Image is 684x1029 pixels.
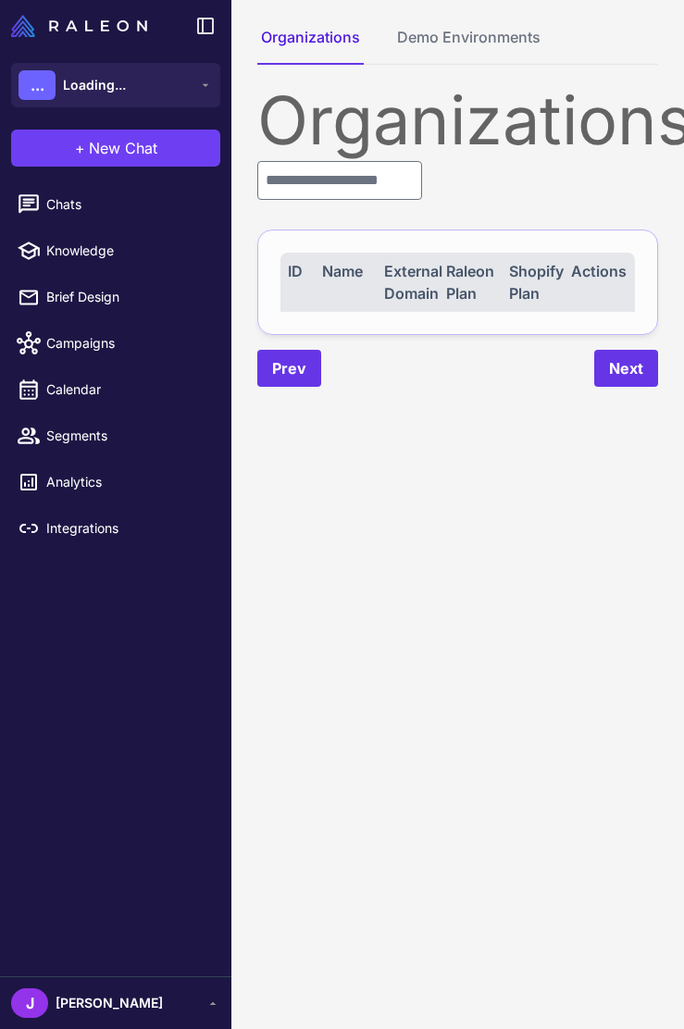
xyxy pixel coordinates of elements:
[594,350,658,387] button: Next
[7,231,224,270] a: Knowledge
[46,379,209,400] span: Calendar
[46,426,209,446] span: Segments
[46,518,209,539] span: Integrations
[7,370,224,409] a: Calendar
[393,26,544,65] button: Demo Environments
[7,509,224,548] a: Integrations
[257,26,364,65] button: Organizations
[288,260,317,304] div: ID
[63,75,126,95] span: Loading...
[56,993,163,1013] span: [PERSON_NAME]
[89,137,157,159] span: New Chat
[7,463,224,502] a: Analytics
[384,260,441,304] div: External Domain
[11,15,155,37] a: Raleon Logo
[7,416,224,455] a: Segments
[571,260,628,304] div: Actions
[7,278,224,316] a: Brief Design
[509,260,566,304] div: Shopify Plan
[46,194,209,215] span: Chats
[7,185,224,224] a: Chats
[11,130,220,167] button: +New Chat
[46,333,209,353] span: Campaigns
[11,15,147,37] img: Raleon Logo
[46,472,209,492] span: Analytics
[322,260,379,304] div: Name
[11,988,48,1018] div: J
[7,324,224,363] a: Campaigns
[46,241,209,261] span: Knowledge
[75,137,85,159] span: +
[19,70,56,100] div: ...
[446,260,503,304] div: Raleon Plan
[257,87,658,154] div: Organizations
[11,63,220,107] button: ...Loading...
[46,287,209,307] span: Brief Design
[257,350,321,387] button: Prev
